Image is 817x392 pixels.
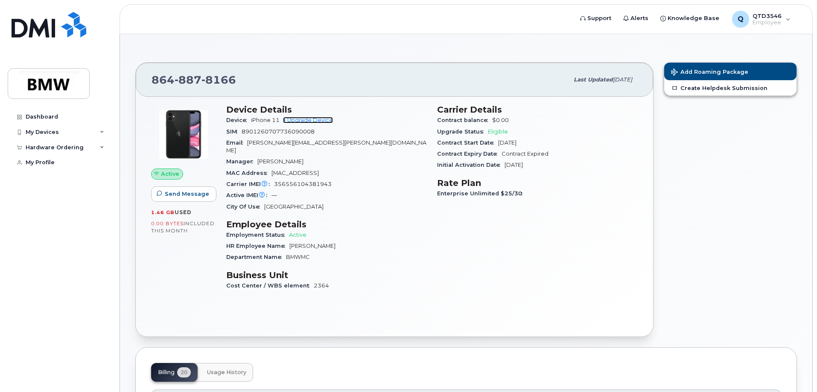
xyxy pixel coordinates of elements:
span: Email [226,139,247,146]
span: Department Name [226,254,286,260]
span: [DATE] [613,76,632,83]
span: 887 [175,73,201,86]
span: Device [226,117,251,123]
span: Carrier IMEI [226,181,274,187]
span: 356556104381943 [274,181,332,187]
span: MAC Address [226,170,271,176]
button: Send Message [151,186,216,202]
span: Last updated [574,76,613,83]
span: HR Employee Name [226,243,289,249]
span: [GEOGRAPHIC_DATA] [264,203,324,210]
span: 864 [152,73,236,86]
span: [DATE] [505,162,523,168]
span: Eligible [488,128,508,135]
span: [PERSON_NAME][EMAIL_ADDRESS][PERSON_NAME][DOMAIN_NAME] [226,139,426,154]
span: iPhone 11 [251,117,280,123]
button: Add Roaming Package [664,63,797,80]
span: Contract balance [437,117,492,123]
span: 1.46 GB [151,209,175,215]
span: [PERSON_NAME] [257,158,303,165]
a: + Upgrade Device [283,117,333,123]
span: Contract Start Date [437,139,498,146]
iframe: Messenger Launcher [780,355,811,386]
span: Send Message [165,190,209,198]
span: [MAC_ADDRESS] [271,170,319,176]
span: City Of Use [226,203,264,210]
span: — [271,192,277,198]
span: 2364 [314,282,329,289]
span: Manager [226,158,257,165]
h3: Rate Plan [437,178,638,188]
span: Contract Expiry Date [437,151,502,157]
span: [DATE] [498,139,516,146]
span: [PERSON_NAME] [289,243,336,249]
span: Active IMEI [226,192,271,198]
h3: Carrier Details [437,105,638,115]
h3: Employee Details [226,219,427,229]
span: used [175,209,192,215]
span: $0.00 [492,117,509,123]
h3: Device Details [226,105,427,115]
span: Cost Center / WBS element [226,282,314,289]
a: Create Helpdesk Submission [664,80,797,96]
span: 8166 [201,73,236,86]
span: Enterprise Unlimited $25/30 [437,190,527,197]
span: 8901260707736090008 [242,128,315,135]
span: Add Roaming Package [671,69,748,77]
span: Usage History [207,369,246,376]
span: 0.00 Bytes [151,221,184,226]
span: Employment Status [226,232,289,238]
span: BMWMC [286,254,310,260]
span: SIM [226,128,242,135]
img: iPhone_11.jpg [158,109,209,160]
span: Active [289,232,306,238]
span: Active [161,170,179,178]
h3: Business Unit [226,270,427,280]
span: Initial Activation Date [437,162,505,168]
span: Contract Expired [502,151,549,157]
span: Upgrade Status [437,128,488,135]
